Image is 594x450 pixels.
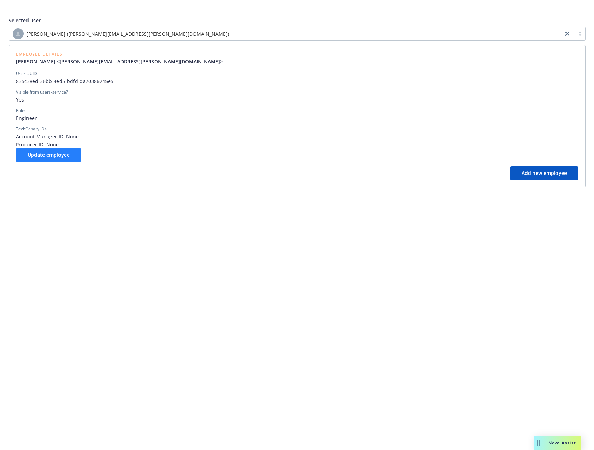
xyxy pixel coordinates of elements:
div: Visible from users-service? [16,89,68,95]
span: Add new employee [522,170,567,176]
div: User UUID [16,71,37,77]
span: Employee Details [16,52,228,56]
button: Nova Assist [534,436,581,450]
a: [PERSON_NAME] <[PERSON_NAME][EMAIL_ADDRESS][PERSON_NAME][DOMAIN_NAME]> [16,58,228,65]
span: Producer ID: None [16,141,578,148]
button: Update employee [16,148,81,162]
button: Add new employee [510,166,578,180]
span: [PERSON_NAME] ([PERSON_NAME][EMAIL_ADDRESS][PERSON_NAME][DOMAIN_NAME]) [13,28,560,39]
span: Update employee [27,152,70,158]
span: [PERSON_NAME] ([PERSON_NAME][EMAIL_ADDRESS][PERSON_NAME][DOMAIN_NAME]) [26,30,229,38]
span: Yes [16,96,578,103]
div: Drag to move [534,436,543,450]
span: Account Manager ID: None [16,133,578,140]
span: Engineer [16,114,578,122]
span: 835c38ed-36bb-4ed5-bdfd-da70386245e5 [16,78,578,85]
div: TechCanary IDs [16,126,47,132]
div: Roles [16,107,26,114]
span: Nova Assist [548,440,576,446]
span: Selected user [9,17,41,24]
a: close [563,30,571,38]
